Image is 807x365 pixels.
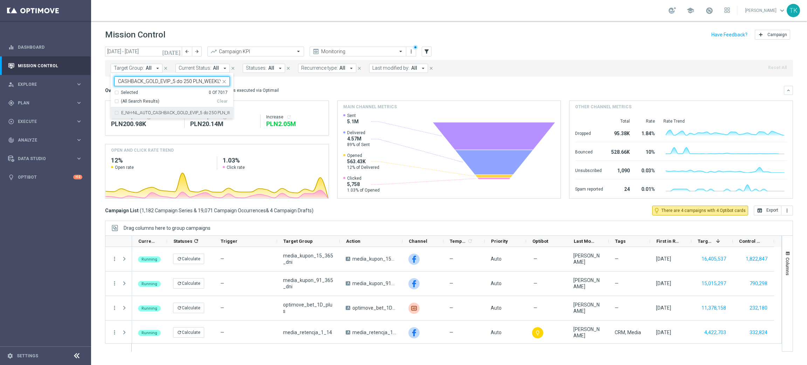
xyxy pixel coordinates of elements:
[111,329,118,336] i: more_vert
[105,47,182,56] input: Select date range
[467,238,473,244] i: refresh
[114,65,144,71] span: Target Group:
[575,164,603,175] div: Unsubscribed
[221,77,226,83] button: close
[701,279,727,288] button: 15,015,297
[656,329,671,336] div: 01 Sep 2025, Monday
[194,49,199,54] i: arrow_forward
[227,165,245,170] span: Click rate
[339,65,345,71] span: All
[356,64,363,72] button: close
[654,207,660,214] i: lightbulb_outline
[408,327,420,338] img: Facebook Custom Audience
[532,239,548,244] span: Optibot
[778,7,786,14] span: keyboard_arrow_down
[408,278,420,289] img: Facebook Custom Audience
[213,65,219,71] span: All
[575,146,603,157] div: Bounced
[266,114,323,120] div: Increase
[346,257,350,261] span: A
[612,164,630,175] div: 1,090
[533,256,537,262] span: —
[745,255,768,263] button: 1,822,847
[372,65,409,71] span: Last modified by:
[185,49,189,54] i: arrow_back
[347,142,370,147] span: 89% of Sent
[784,208,790,213] i: more_vert
[8,118,14,125] i: play_circle_outline
[105,271,132,296] div: Press SPACE to select this row.
[781,206,793,215] button: more_vert
[142,331,157,335] span: Running
[573,253,603,265] div: Patryk Przybolewski
[428,64,434,72] button: close
[8,118,76,125] div: Execute
[8,100,83,106] div: gps_fixed Plan keyboard_arrow_right
[638,146,655,157] div: 10%
[266,120,323,128] div: PLN2,052,986
[533,280,537,287] span: —
[575,104,632,110] h4: Other channel metrics
[352,280,396,287] span: media_kupon_91_365_dni
[352,256,396,262] span: media_kupon_15_365_dni
[8,156,83,161] button: Data Studio keyboard_arrow_right
[132,247,774,271] div: Press SPACE to select this row.
[142,257,157,262] span: Running
[105,296,132,321] div: Press SPACE to select this row.
[573,302,603,314] div: Krystian Potoczny
[638,183,655,194] div: 0.01%
[347,130,370,136] span: Delivered
[8,119,83,124] button: play_circle_outline Execute keyboard_arrow_right
[369,64,428,73] button: Last modified by: All arrow_drop_down
[18,101,76,105] span: Plan
[346,239,360,244] span: Action
[785,257,791,275] span: Columns
[230,66,235,71] i: close
[347,113,359,118] span: Sent
[346,330,350,335] span: A
[220,330,224,335] span: —
[347,136,370,142] span: 4.57M
[182,47,192,56] button: arrow_back
[411,65,417,71] span: All
[8,174,83,180] button: lightbulb Optibot +10
[8,44,14,50] i: equalizer
[450,239,466,244] span: Templates
[575,127,603,138] div: Dropped
[704,328,727,337] button: 4,422,703
[8,137,76,143] div: Analyze
[142,282,157,286] span: Running
[8,100,14,106] i: gps_fixed
[491,281,502,286] span: Auto
[615,256,619,262] span: —
[8,137,14,143] i: track_changes
[787,4,800,17] div: TK
[423,48,430,55] i: filter_alt
[18,38,82,56] a: Dashboard
[491,305,502,311] span: Auto
[111,256,118,262] i: more_vert
[132,321,774,345] div: Press SPACE to select this row.
[408,254,420,265] img: Facebook Custom Audience
[121,98,159,104] span: (All Search Results)
[173,278,204,289] button: refreshCalculate
[121,111,230,115] label: E_NH-NL_AUTO_CASHBACK_GOLD_EVIP_5 do 250 PLN_WEEKLY
[210,48,217,55] i: trending_up
[277,65,283,71] i: arrow_drop_down
[283,302,334,314] span: optimove_bet_1D_plus
[749,328,768,337] button: 332,824
[409,239,427,244] span: Channel
[491,256,502,262] span: Auto
[173,239,192,244] span: Statuses
[663,118,787,124] div: Rate Trend
[105,247,132,271] div: Press SPACE to select this row.
[132,296,774,321] div: Press SPACE to select this row.
[177,281,182,286] i: refresh
[175,64,230,73] button: Current Status: All arrow_drop_down
[638,118,655,124] div: Rate
[408,303,420,314] div: Criteo
[142,207,266,214] span: 1,182 Campaign Series & 19,071 Campaign Occurrences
